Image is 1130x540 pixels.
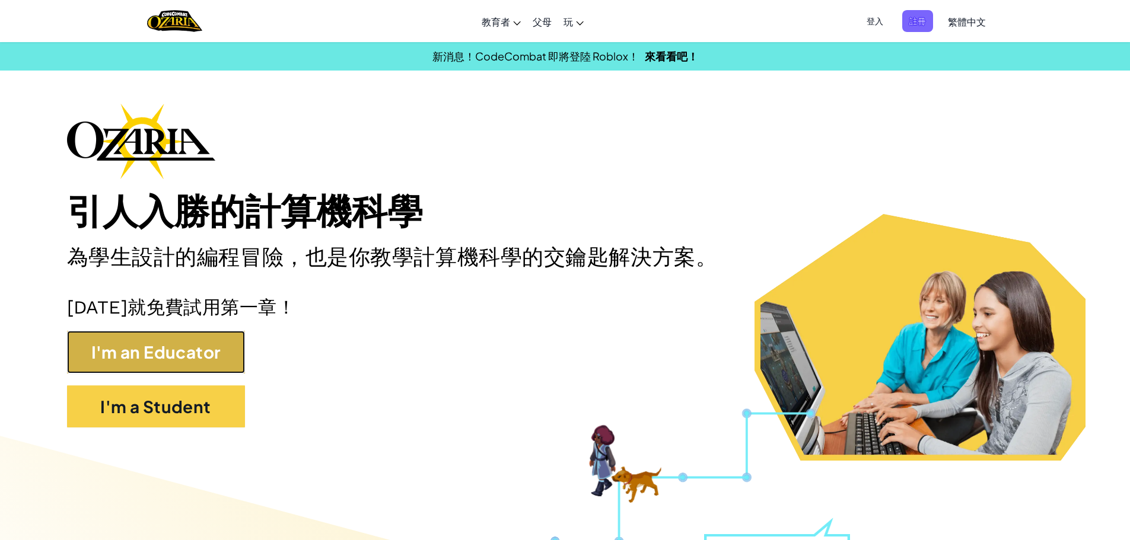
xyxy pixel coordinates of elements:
[147,9,202,33] a: Ozaria by CodeCombat logo
[67,191,1064,234] h1: 引人入勝的計算機科學
[527,5,558,37] a: 父母
[558,5,590,37] a: 玩
[476,5,527,37] a: 教育者
[948,15,986,28] span: 繁體中文
[860,10,890,32] button: 登入
[147,9,202,33] img: Home
[432,49,639,63] span: 新消息！CodeCombat 即將登陸 Roblox！
[645,49,698,63] a: 來看看吧！
[902,10,933,32] button: 註冊
[564,15,573,28] span: 玩
[67,296,1064,319] p: [DATE]就免費試用第一章！
[67,103,215,179] img: Ozaria branding logo
[482,15,510,28] span: 教育者
[942,5,992,37] a: 繁體中文
[67,331,245,373] button: I'm an Educator
[67,385,245,428] button: I'm a Student
[67,242,735,271] h2: 為學生設計的編程冒險，也是你教學計算機科學的交鑰匙解決方案。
